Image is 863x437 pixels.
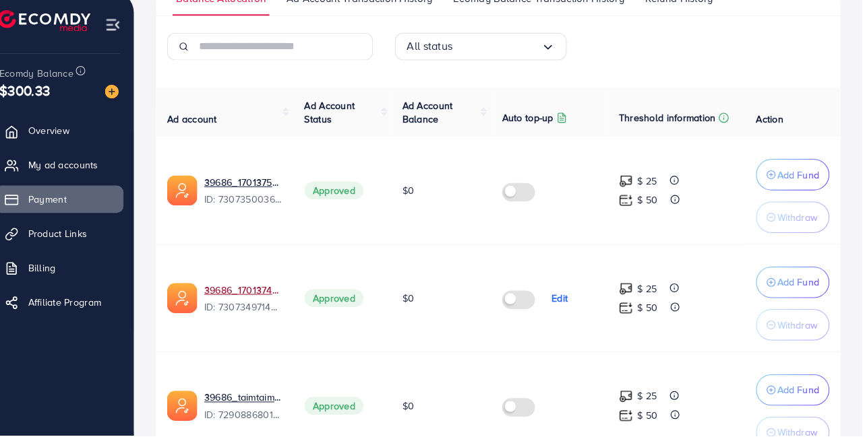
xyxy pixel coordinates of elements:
img: top-up amount [624,285,638,300]
p: Edit [558,294,574,310]
img: logo [13,19,105,40]
span: Product Links [43,232,101,245]
span: Approved [315,399,373,416]
span: All status [415,44,460,65]
span: $300.33 [13,82,66,114]
p: Withdraw [779,320,819,336]
a: My ad accounts [10,158,137,184]
div: Search for option [404,41,572,68]
span: Ad Account Status [315,106,365,133]
p: $ 50 [642,409,662,425]
button: Add Fund [758,376,831,407]
p: $ 50 [642,303,662,319]
span: My ad accounts [43,164,112,178]
img: top-up amount [624,180,638,194]
span: Affiliate Program [43,299,115,312]
a: 39686_taimtaim_1697541890666 [216,393,293,406]
button: Withdraw [758,207,831,238]
span: Approved [315,187,373,205]
span: $0 [411,189,423,203]
img: top-up amount [624,391,638,405]
img: image [119,92,132,106]
span: Payment [43,198,81,211]
a: Overview [10,124,137,151]
p: Add Fund [779,278,821,294]
span: Approved [315,293,373,310]
span: Ad account [180,119,229,133]
p: Auto top-up [509,116,560,133]
a: 39686_مدار حميد_1701375032817 [216,181,293,195]
input: Search for option [460,44,547,65]
iframe: Chat [806,376,853,427]
div: <span class='underline'>39686_taimtaim_1697541890666</span></br>7290886801366204417 [216,393,293,424]
span: ID: 7290886801366204417 [216,409,293,423]
button: Add Fund [758,271,831,302]
img: top-up amount [624,410,638,424]
p: Add Fund [779,384,821,400]
img: menu [119,26,134,41]
span: $0 [411,295,423,308]
div: <span class='underline'>39686_مدار حميد_1701375032817</span></br>7307350036130693122 [216,181,293,212]
span: $0 [411,401,423,414]
div: <span class='underline'>39686_علي عزيز_1701374961696</span></br>7307349714016665601 [216,287,293,318]
span: Overview [43,131,84,144]
span: Billing [43,265,70,279]
a: Payment [10,191,137,218]
img: top-up amount [624,199,638,213]
p: $ 25 [642,390,661,406]
a: Product Links [10,225,137,252]
p: $ 25 [642,178,661,195]
span: ID: 7307350036130693122 [216,198,293,211]
span: Ad Account Balance [411,106,461,133]
button: Add Fund [758,165,831,196]
span: Action [758,119,785,133]
img: ic-ads-acc.e4c84228.svg [180,393,210,422]
a: Billing [10,259,137,285]
a: Affiliate Program [10,292,137,319]
p: $ 25 [642,284,661,300]
p: Add Fund [779,172,821,189]
p: $ 50 [642,197,662,213]
img: ic-ads-acc.e4c84228.svg [180,181,210,211]
p: Withdraw [779,214,819,230]
img: ic-ads-acc.e4c84228.svg [180,287,210,316]
img: top-up amount [624,304,638,318]
a: 39686_علي عزيز_1701374961696 [216,287,293,300]
span: Ecomdy Balance [15,74,88,88]
button: Withdraw [758,312,831,343]
p: Threshold information [624,116,719,133]
span: ID: 7307349714016665601 [216,304,293,317]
